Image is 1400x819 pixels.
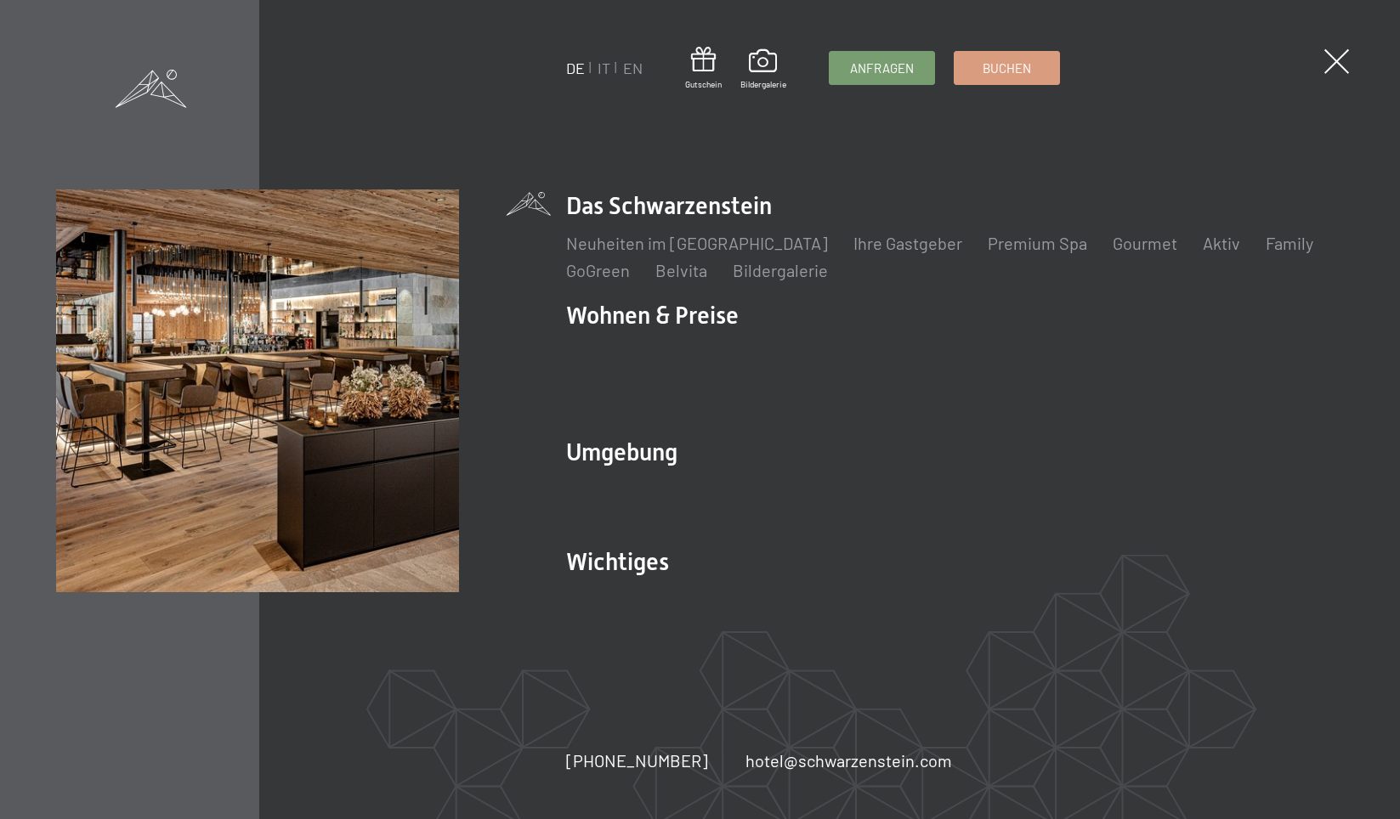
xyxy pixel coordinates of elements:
a: hotel@schwarzenstein.com [745,748,952,772]
span: [PHONE_NUMBER] [566,750,708,771]
a: Gourmet [1113,233,1177,253]
a: Bildergalerie [740,49,786,90]
a: Bildergalerie [733,260,828,280]
a: EN [623,59,643,77]
span: Anfragen [850,59,914,77]
span: Bildergalerie [740,78,786,90]
a: [PHONE_NUMBER] [566,748,708,772]
a: Ihre Gastgeber [853,233,962,253]
a: Belvita [655,260,707,280]
a: Aktiv [1203,233,1240,253]
a: IT [598,59,610,77]
img: Wellnesshotel Südtirol SCHWARZENSTEIN - Wellnessurlaub in den Alpen, Wandern und Wellness [56,189,459,592]
a: Neuheiten im [GEOGRAPHIC_DATA] [566,233,828,253]
a: GoGreen [566,260,630,280]
a: Family [1266,233,1313,253]
a: Anfragen [830,52,934,84]
a: Premium Spa [988,233,1087,253]
a: Gutschein [685,47,722,90]
span: Gutschein [685,78,722,90]
a: DE [566,59,585,77]
span: Buchen [983,59,1031,77]
a: Buchen [955,52,1059,84]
